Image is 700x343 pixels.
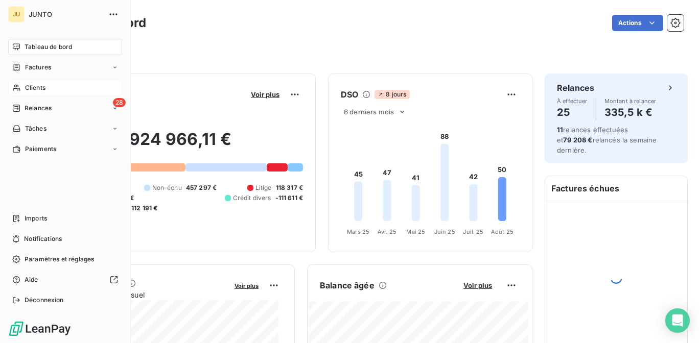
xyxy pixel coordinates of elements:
span: Tableau de bord [25,42,72,52]
span: À effectuer [557,98,588,104]
span: Montant à relancer [604,98,657,104]
span: -111 611 € [275,193,304,203]
a: Tableau de bord [8,39,122,55]
tspan: Août 25 [491,228,514,235]
span: Paiements [25,144,56,154]
span: Notifications [24,234,62,243]
button: Voir plus [248,90,283,99]
span: Déconnexion [25,296,64,305]
a: Clients [8,80,122,96]
span: Paramètres et réglages [25,255,94,264]
button: Voir plus [460,281,495,290]
span: JUNTO [29,10,102,18]
tspan: Avr. 25 [378,228,396,235]
span: 11 [557,126,563,134]
a: Aide [8,272,122,288]
span: Imports [25,214,47,223]
button: Voir plus [231,281,262,290]
span: Relances [25,104,52,113]
h2: 924 966,11 € [58,129,303,160]
span: Non-échu [152,183,182,192]
span: Aide [25,275,38,284]
span: relances effectuées et relancés la semaine dernière. [557,126,657,154]
h4: 335,5 k € [604,104,657,120]
tspan: Mars 25 [347,228,369,235]
span: 118 317 € [276,183,303,192]
span: Litige [255,183,272,192]
span: Voir plus [251,90,279,99]
tspan: Mai 25 [406,228,425,235]
img: Logo LeanPay [8,321,72,337]
h6: Factures échues [545,176,687,201]
h4: 25 [557,104,588,120]
a: 28Relances [8,100,122,116]
h6: DSO [341,88,358,101]
span: -112 191 € [128,204,158,213]
div: Open Intercom Messenger [665,308,690,333]
span: 8 jours [375,90,409,99]
span: 6 derniers mois [344,108,394,116]
span: 28 [113,98,126,107]
div: JU [8,6,25,22]
span: 79 208 € [563,136,592,144]
a: Paiements [8,141,122,157]
span: Crédit divers [233,193,271,203]
span: Voir plus [235,282,259,289]
span: 457 297 € [186,183,217,192]
a: Paramètres et réglages [8,251,122,267]
span: Factures [25,63,51,72]
span: Clients [25,83,45,92]
span: Voir plus [463,281,492,289]
span: Chiffre d'affaires mensuel [58,289,227,300]
span: Tâches [25,124,46,133]
tspan: Juil. 25 [463,228,483,235]
button: Actions [612,15,663,31]
a: Imports [8,210,122,227]
h6: Relances [557,82,594,94]
a: Tâches [8,120,122,137]
h6: Balance âgée [320,279,375,291]
tspan: Juin 25 [434,228,455,235]
a: Factures [8,59,122,76]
